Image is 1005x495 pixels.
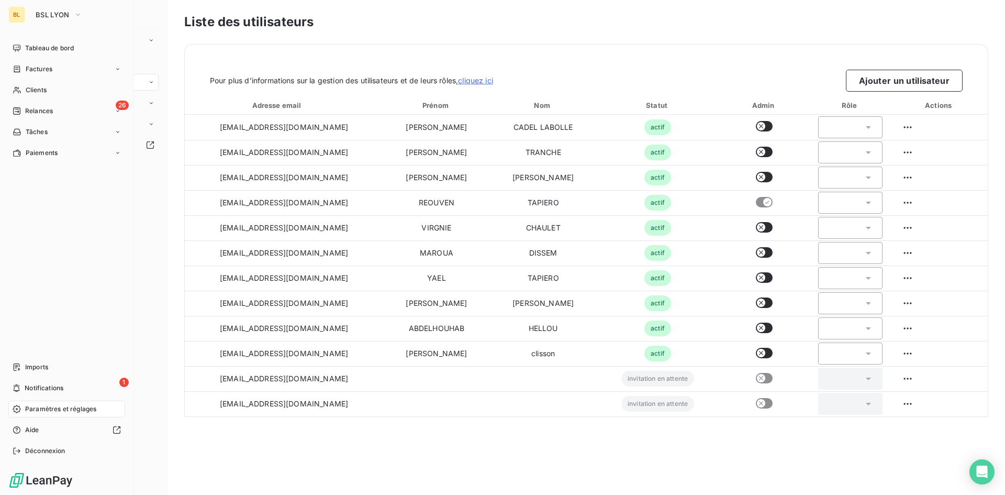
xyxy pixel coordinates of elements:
[185,316,383,341] td: [EMAIL_ADDRESS][DOMAIN_NAME]
[210,75,493,86] span: Pour plus d’informations sur la gestion des utilisateurs et de leurs rôles,
[8,6,25,23] div: BL
[383,165,490,190] td: [PERSON_NAME]
[490,190,597,215] td: TAPIERO
[644,170,671,185] span: actif
[385,100,488,111] div: Prénom
[644,295,671,311] span: actif
[969,459,995,485] div: Open Intercom Messenger
[383,266,490,291] td: YAEL
[383,140,490,165] td: [PERSON_NAME]
[490,140,597,165] td: TRANCHE
[621,396,694,412] span: invitation en attente
[184,13,988,31] h3: Liste des utilisateurs
[383,190,490,215] td: REOUVEN
[383,291,490,316] td: [PERSON_NAME]
[490,316,597,341] td: HELLOU
[383,215,490,240] td: VIRGNIE
[25,404,96,414] span: Paramètres et réglages
[26,148,58,158] span: Paiements
[119,378,129,387] span: 1
[644,145,671,160] span: actif
[185,115,383,140] td: [EMAIL_ADDRESS][DOMAIN_NAME]
[26,64,52,74] span: Factures
[8,472,73,489] img: Logo LeanPay
[185,366,383,391] td: [EMAIL_ADDRESS][DOMAIN_NAME]
[490,215,597,240] td: CHAULET
[185,215,383,240] td: [EMAIL_ADDRESS][DOMAIN_NAME]
[846,70,963,92] button: Ajouter un utilisateur
[25,362,48,372] span: Imports
[26,85,47,95] span: Clients
[185,341,383,366] td: [EMAIL_ADDRESS][DOMAIN_NAME]
[644,245,671,261] span: actif
[25,446,65,456] span: Déconnexion
[492,100,595,111] div: Nom
[185,165,383,190] td: [EMAIL_ADDRESS][DOMAIN_NAME]
[25,383,63,393] span: Notifications
[490,165,597,190] td: [PERSON_NAME]
[490,115,597,140] td: CADEL LABOLLE
[383,240,490,266] td: MAROUA
[187,100,381,111] div: Adresse email
[458,76,493,85] a: cliquez ici
[25,425,39,435] span: Aide
[383,341,490,366] td: [PERSON_NAME]
[490,341,597,366] td: clisson
[25,106,53,116] span: Relances
[621,371,694,387] span: invitation en attente
[893,100,986,111] div: Actions
[721,100,808,111] div: Admin
[116,101,129,110] span: 26
[185,391,383,416] td: [EMAIL_ADDRESS][DOMAIN_NAME]
[644,321,671,336] span: actif
[644,346,671,361] span: actif
[36,10,70,19] span: BSL LYON
[599,100,717,111] div: Statut
[185,190,383,215] td: [EMAIL_ADDRESS][DOMAIN_NAME]
[185,291,383,316] td: [EMAIL_ADDRESS][DOMAIN_NAME]
[644,195,671,211] span: actif
[490,240,597,266] td: DISSEM
[490,96,597,115] th: Toggle SortBy
[8,422,125,438] a: Aide
[644,220,671,236] span: actif
[644,270,671,286] span: actif
[644,119,671,135] span: actif
[490,266,597,291] td: TAPIERO
[812,100,889,111] div: Rôle
[597,96,719,115] th: Toggle SortBy
[26,127,48,137] span: Tâches
[383,96,490,115] th: Toggle SortBy
[383,115,490,140] td: [PERSON_NAME]
[490,291,597,316] td: [PERSON_NAME]
[185,140,383,165] td: [EMAIL_ADDRESS][DOMAIN_NAME]
[185,96,383,115] th: Toggle SortBy
[383,316,490,341] td: ABDELHOUHAB
[25,43,74,53] span: Tableau de bord
[185,240,383,266] td: [EMAIL_ADDRESS][DOMAIN_NAME]
[185,266,383,291] td: [EMAIL_ADDRESS][DOMAIN_NAME]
